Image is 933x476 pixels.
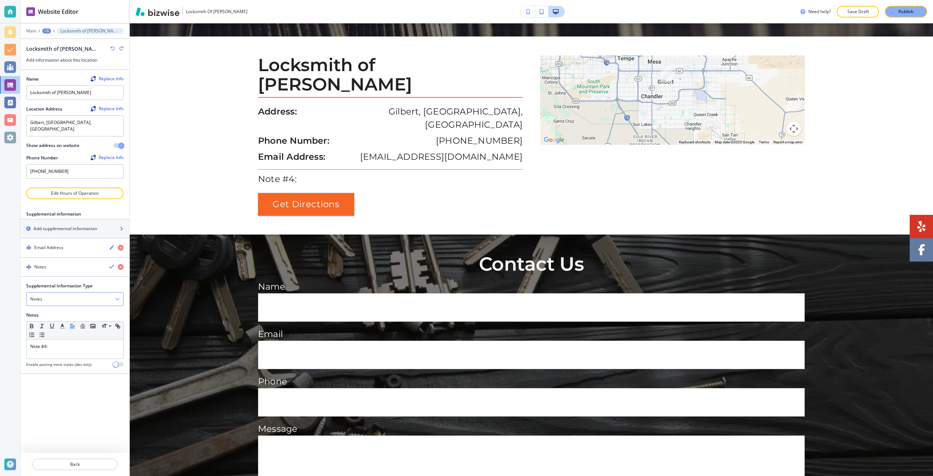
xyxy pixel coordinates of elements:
textarea: Gilbert, [GEOGRAPHIC_DATA], [GEOGRAPHIC_DATA] [26,115,124,136]
h3: Add information about this location [26,57,124,63]
a: Social media link to facebook account [910,238,933,262]
button: ReplaceReplace Info [91,155,124,160]
button: Add supplemental information [20,220,129,238]
button: Keyboard shortcuts [679,140,710,145]
img: Drag [26,264,31,270]
a: Open this area in Google Maps (opens a new window) [542,135,566,145]
h4: Notes [30,296,42,302]
a: Social media link to yelp account [910,215,933,238]
p: Save Draft [846,8,870,15]
h3: Locksmith Of [PERSON_NAME] [186,8,247,15]
p: Edit Hours of Operation [27,190,123,197]
h4: Email Address [34,244,63,251]
span: Map data ©2025 Google [715,140,754,144]
p: Note #4: [258,173,523,186]
h2: Location Address [26,106,62,112]
h2: Show address on website [26,142,79,149]
img: Drag [26,245,31,250]
button: Edit Hours of Operation [26,187,124,199]
button: Save Draft [837,6,879,18]
h4: Enable pasting more styles (dev only) [26,362,91,367]
h2: Add supplemental information [34,225,97,232]
a: Report a map error [773,140,803,144]
button: DragEmail Address [20,239,129,257]
button: Main [26,28,36,34]
h2: Phone Number [26,155,58,161]
div: Replace Info [91,106,124,111]
button: ReplaceReplace Info [91,106,124,111]
h2: Supplemental information [26,211,81,217]
button: Publish [885,6,927,18]
button: Locksmith Of [PERSON_NAME] [136,6,247,17]
button: DragNotes [20,258,129,276]
span: Find and replace this information across Bizwise [91,76,124,82]
button: ReplaceReplace Info [91,76,124,81]
button: +3 [42,28,51,34]
h2: Supplemental Information Type [26,283,93,289]
p: [EMAIL_ADDRESS][DOMAIN_NAME] [360,150,523,163]
p: Note #4: [30,343,120,350]
p: Name [258,280,805,293]
p: Phone Number: [258,134,329,147]
span: Find and replace this information across Bizwise [91,155,124,161]
button: Locksmith of [PERSON_NAME] [57,28,124,34]
p: Phone [258,375,805,388]
img: Replace [91,155,96,160]
p: Email [258,328,805,341]
p: Publish [898,8,914,15]
button: Map camera controls [786,121,801,136]
p: Back [33,461,117,468]
h2: Locksmith of [PERSON_NAME] [26,45,99,53]
p: Gilbert, [GEOGRAPHIC_DATA], [GEOGRAPHIC_DATA] [300,105,523,131]
p: Address: [258,105,297,118]
a: Get Directions [258,193,354,216]
h3: Need help? [808,8,831,15]
h2: Website Editor [38,7,78,16]
img: Replace [91,106,96,111]
button: Back [32,458,118,470]
p: Locksmith of [PERSON_NAME] [60,28,120,34]
h3: Locksmith of [PERSON_NAME] [258,55,523,98]
div: Replace Info [91,155,124,160]
h4: Notes [34,264,46,270]
span: Find and replace this information across Bizwise [91,106,124,112]
h2: Notes [26,312,39,318]
img: editor icon [26,7,35,16]
img: Replace [91,76,96,81]
p: Message [258,422,805,436]
p: Email Address: [258,150,325,163]
h2: Contact Us [258,254,805,274]
img: Google [542,135,566,145]
h2: Name [26,76,39,82]
p: [PHONE_NUMBER] [436,134,523,147]
a: Terms (opens in new tab) [759,140,769,144]
div: Replace Info [91,76,124,81]
img: Bizwise Logo [136,7,179,16]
